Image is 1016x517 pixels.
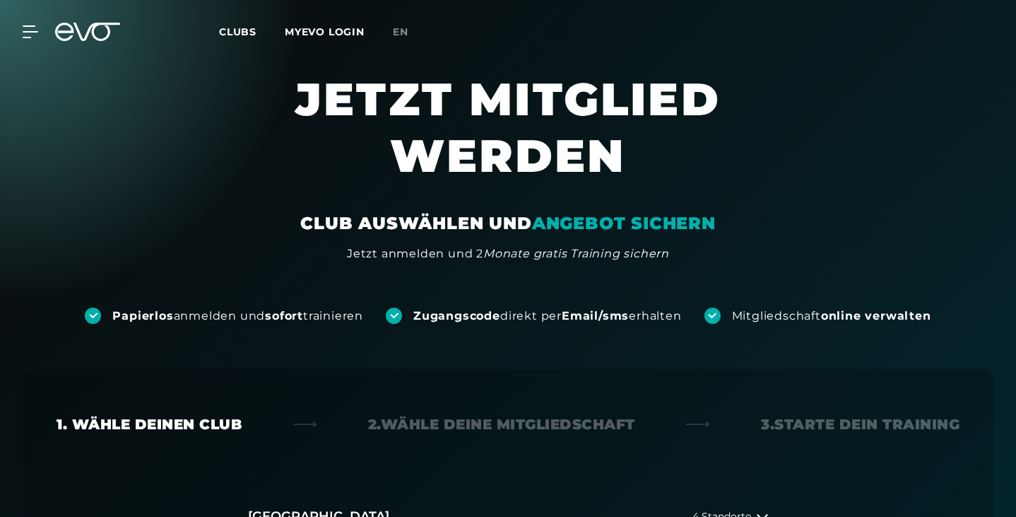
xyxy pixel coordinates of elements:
[413,309,500,323] strong: Zugangscode
[265,309,303,323] strong: sofort
[532,213,716,233] em: ANGEBOT SICHERN
[732,308,931,324] div: Mitgliedschaft
[393,24,425,40] a: en
[413,308,681,324] div: direkt per erhalten
[562,309,629,323] strong: Email/sms
[300,212,715,235] div: CLUB AUSWÄHLEN UND
[393,25,408,38] span: en
[821,309,931,323] strong: online verwalten
[112,309,173,323] strong: Papierlos
[347,245,669,262] div: Jetzt anmelden und 2
[219,25,256,38] span: Clubs
[57,414,242,434] div: 1. Wähle deinen Club
[219,25,285,38] a: Clubs
[285,25,365,38] a: MYEVO LOGIN
[483,247,669,260] em: Monate gratis Training sichern
[112,308,363,324] div: anmelden und trainieren
[368,414,635,434] div: 2. Wähle deine Mitgliedschaft
[761,414,959,434] div: 3. Starte dein Training
[183,71,833,212] h1: JETZT MITGLIED WERDEN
